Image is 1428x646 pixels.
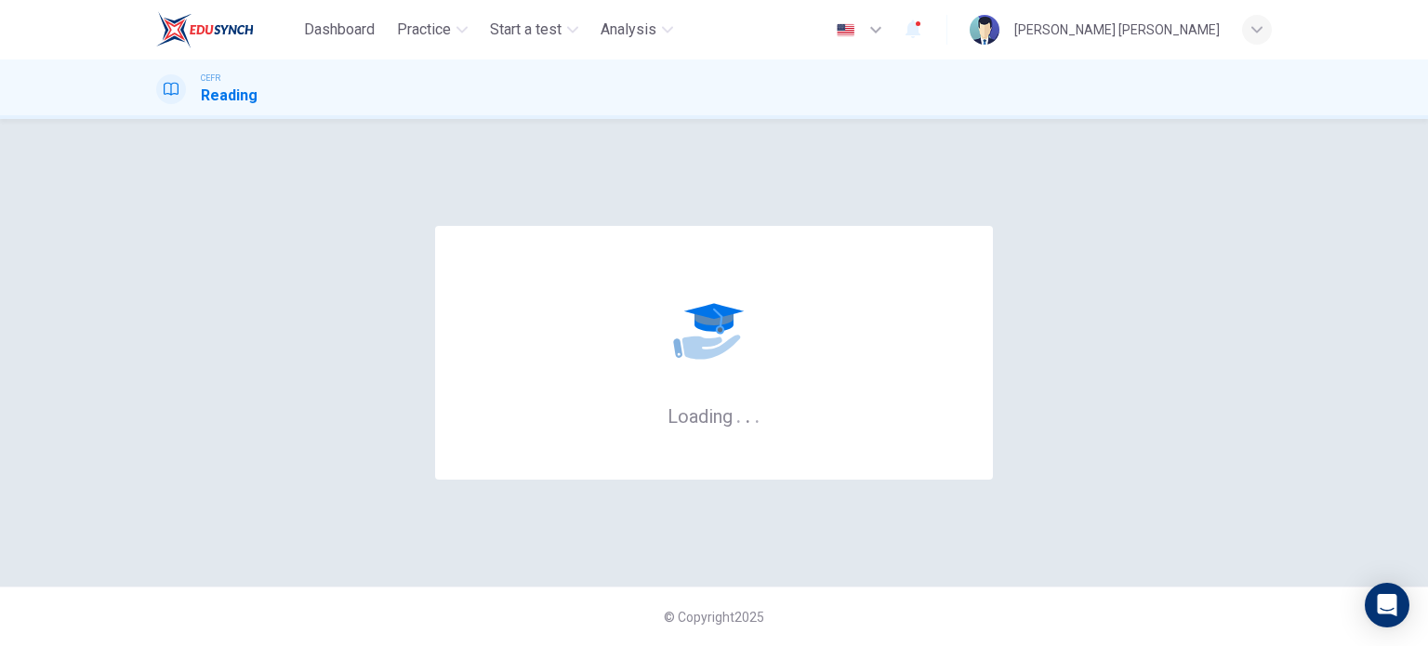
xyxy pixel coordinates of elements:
[593,13,681,46] button: Analysis
[1365,583,1409,627] div: Open Intercom Messenger
[304,19,375,41] span: Dashboard
[201,72,220,85] span: CEFR
[297,13,382,46] button: Dashboard
[745,399,751,429] h6: .
[668,403,760,428] h6: Loading
[490,19,562,41] span: Start a test
[201,85,258,107] h1: Reading
[754,399,760,429] h6: .
[390,13,475,46] button: Practice
[1014,19,1220,41] div: [PERSON_NAME] [PERSON_NAME]
[397,19,451,41] span: Practice
[970,15,999,45] img: Profile picture
[601,19,656,41] span: Analysis
[735,399,742,429] h6: .
[156,11,297,48] a: EduSynch logo
[834,23,857,37] img: en
[483,13,586,46] button: Start a test
[156,11,254,48] img: EduSynch logo
[664,610,764,625] span: © Copyright 2025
